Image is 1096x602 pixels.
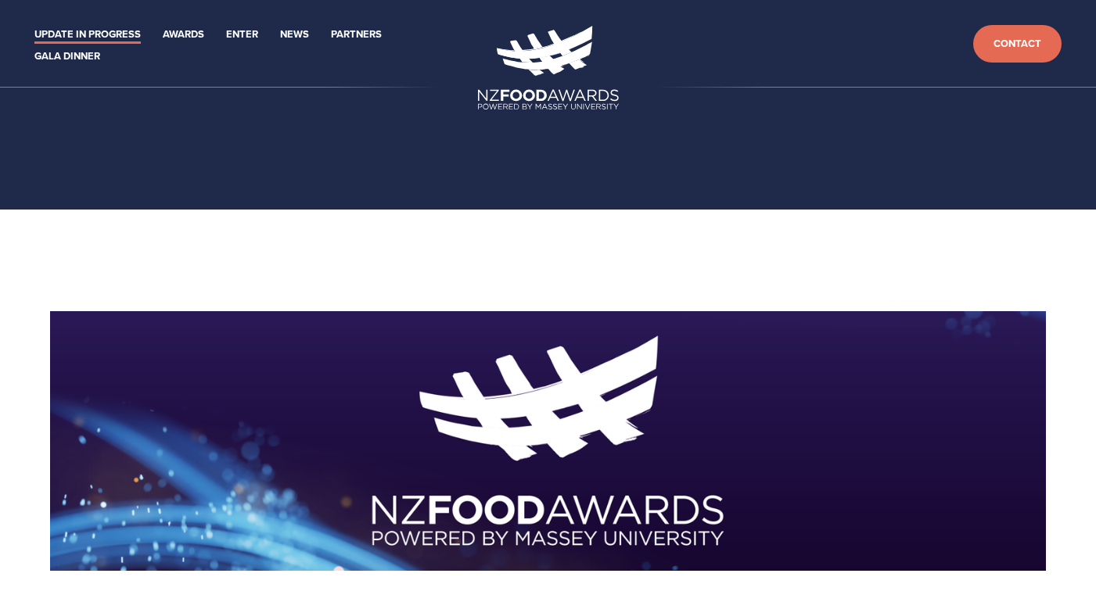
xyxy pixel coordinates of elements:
a: Contact [973,25,1062,63]
a: Partners [331,26,382,44]
a: Gala Dinner [34,48,100,66]
a: Enter [226,26,258,44]
a: Awards [163,26,204,44]
a: News [280,26,309,44]
a: Update in Progress [34,26,141,44]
